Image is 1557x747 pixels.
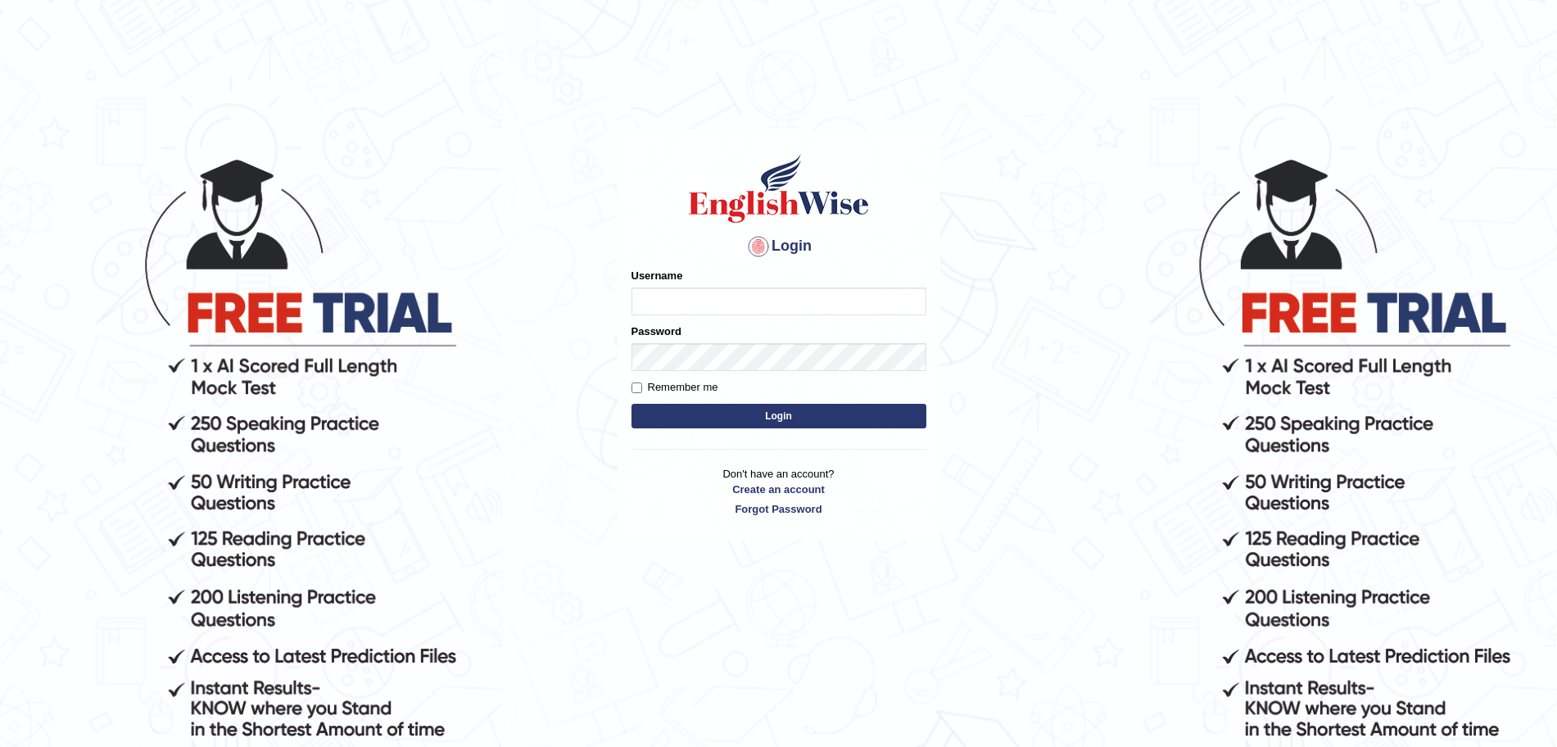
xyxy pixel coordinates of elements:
p: Don't have an account? [631,466,926,517]
input: Remember me [631,383,642,393]
h4: Login [631,233,926,260]
label: Remember me [631,379,718,396]
img: Logo of English Wise sign in for intelligent practice with AI [686,152,872,225]
button: Login [631,404,926,428]
label: Password [631,324,681,339]
a: Create an account [631,482,926,497]
a: Forgot Password [631,501,926,517]
label: Username [631,268,683,283]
